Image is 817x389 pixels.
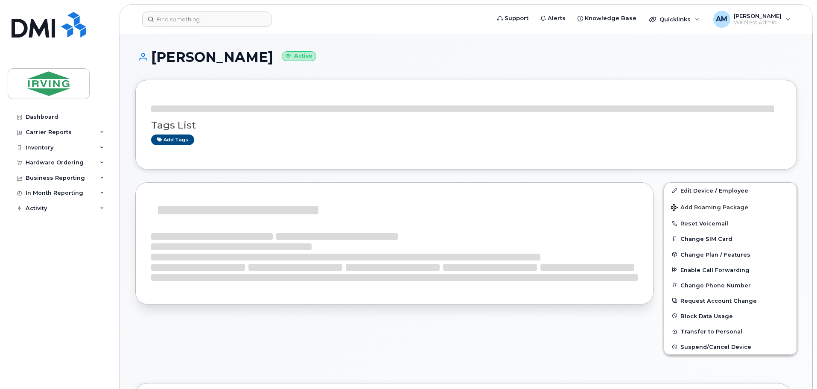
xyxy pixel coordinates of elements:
[664,324,797,339] button: Transfer to Personal
[664,183,797,198] a: Edit Device / Employee
[664,308,797,324] button: Block Data Usage
[680,251,750,257] span: Change Plan / Features
[664,247,797,262] button: Change Plan / Features
[135,50,797,64] h1: [PERSON_NAME]
[680,344,751,350] span: Suspend/Cancel Device
[151,135,194,145] a: Add tags
[680,266,750,273] span: Enable Call Forwarding
[151,120,781,131] h3: Tags List
[664,293,797,308] button: Request Account Change
[282,51,316,61] small: Active
[671,204,748,212] span: Add Roaming Package
[664,231,797,246] button: Change SIM Card
[664,216,797,231] button: Reset Voicemail
[664,278,797,293] button: Change Phone Number
[664,339,797,354] button: Suspend/Cancel Device
[664,198,797,216] button: Add Roaming Package
[664,262,797,278] button: Enable Call Forwarding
